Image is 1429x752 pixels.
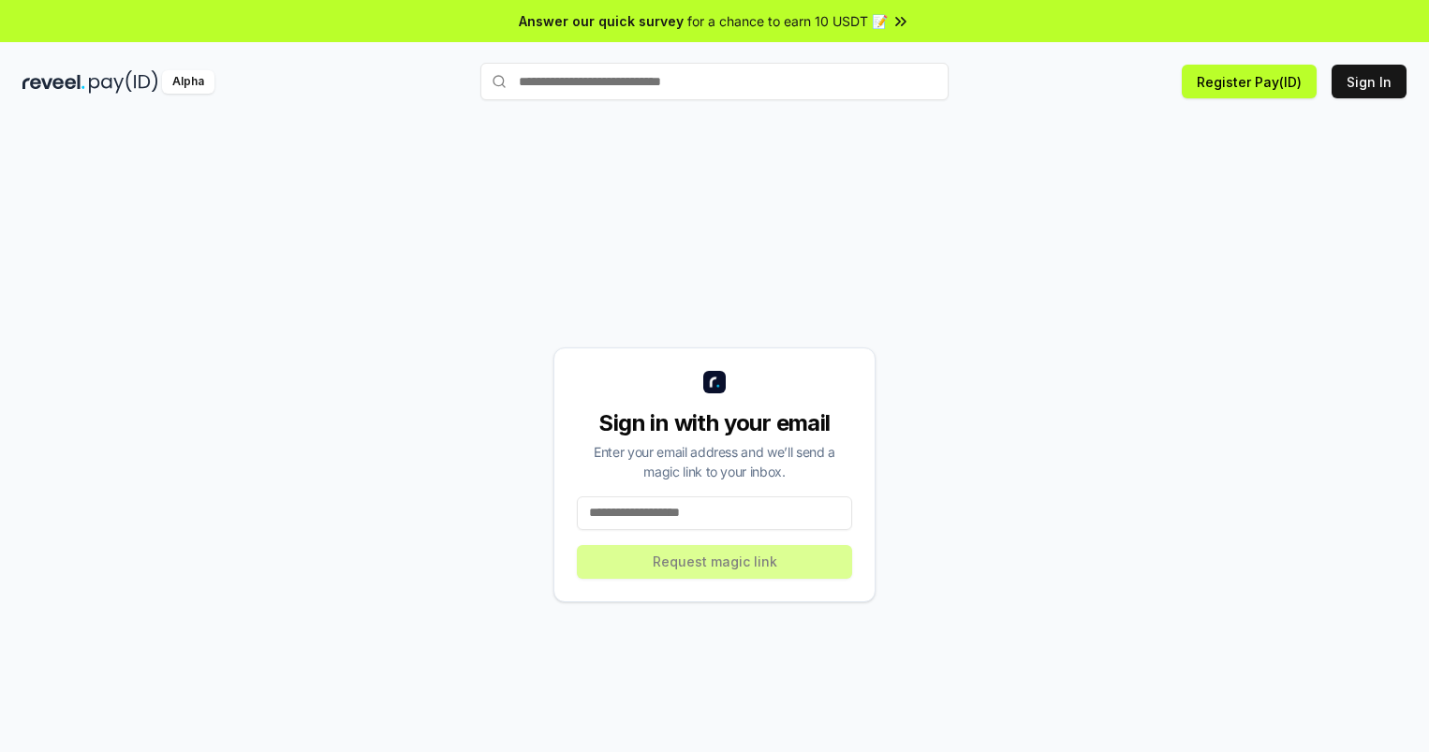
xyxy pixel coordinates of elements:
div: Enter your email address and we’ll send a magic link to your inbox. [577,442,852,481]
img: logo_small [703,371,726,393]
div: Sign in with your email [577,408,852,438]
span: Answer our quick survey [519,11,684,31]
button: Register Pay(ID) [1182,65,1317,98]
div: Alpha [162,70,214,94]
img: reveel_dark [22,70,85,94]
button: Sign In [1332,65,1407,98]
img: pay_id [89,70,158,94]
span: for a chance to earn 10 USDT 📝 [687,11,888,31]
